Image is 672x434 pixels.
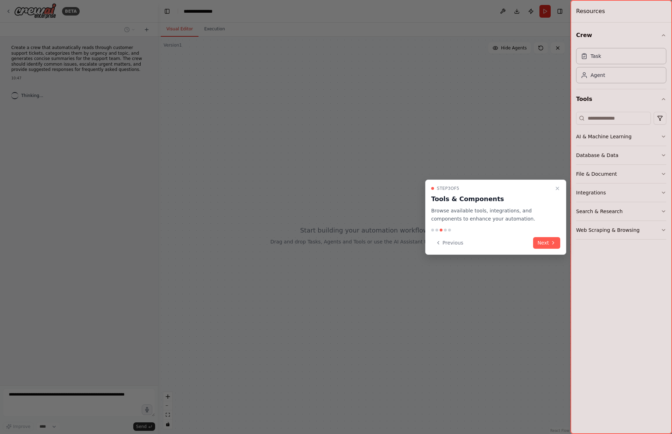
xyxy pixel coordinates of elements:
p: Browse available tools, integrations, and components to enhance your automation. [431,207,552,223]
h3: Tools & Components [431,194,552,204]
span: Step 3 of 5 [437,186,459,191]
button: Previous [431,237,468,249]
button: Hide left sidebar [162,6,172,16]
button: Next [533,237,560,249]
button: Close walkthrough [553,184,562,193]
